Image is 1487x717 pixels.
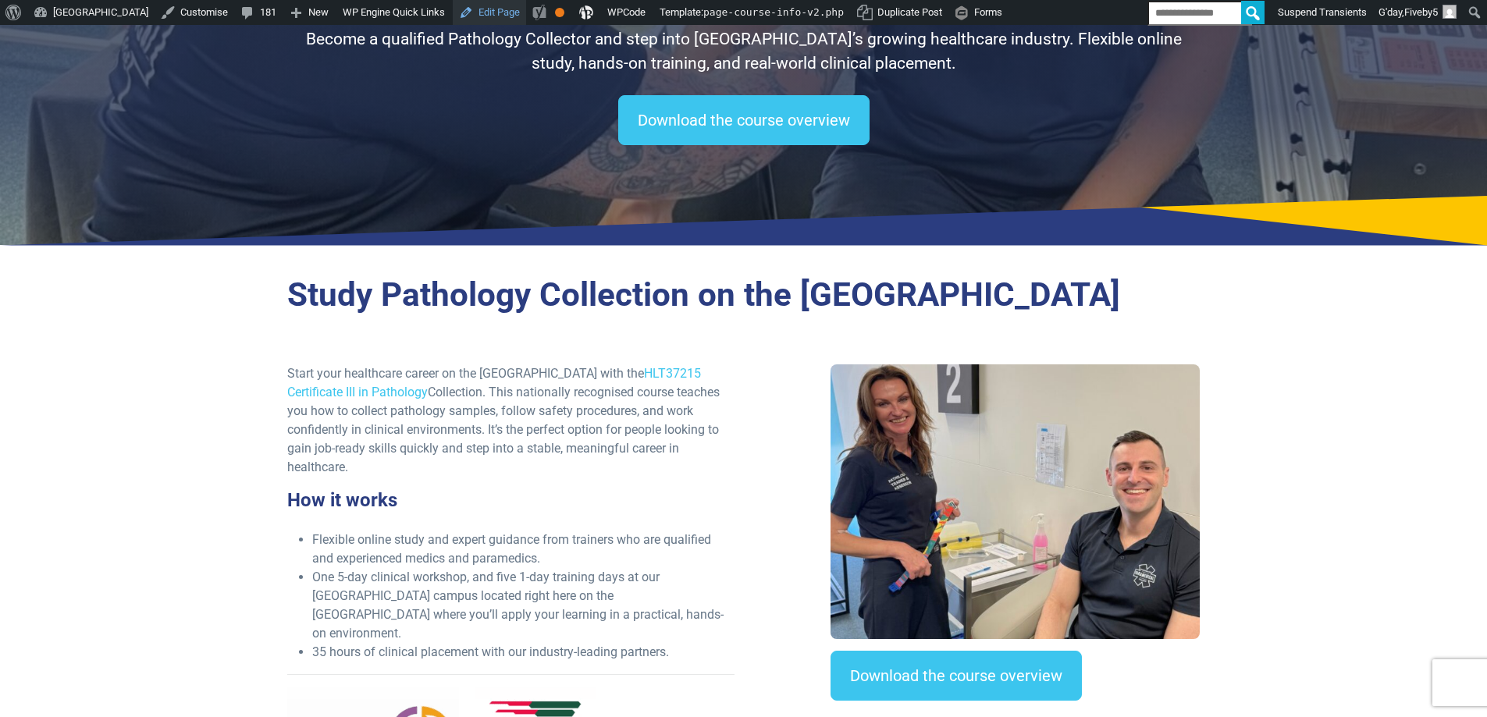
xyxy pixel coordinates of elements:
p: Start your healthcare career on the [GEOGRAPHIC_DATA] with the Collection. This nationally recogn... [287,364,735,477]
span: Fiveby5 [1404,6,1438,18]
a: Download the course overview [831,651,1082,701]
div: OK [555,8,564,17]
h3: How it works [287,489,735,512]
p: Become a qualified Pathology Collector and step into [GEOGRAPHIC_DATA]’s growing healthcare indus... [287,27,1201,76]
h2: Study Pathology Collection on the [GEOGRAPHIC_DATA] [287,275,1201,315]
li: 35 hours of clinical placement with our industry-leading partners. [312,643,735,662]
li: One 5-day clinical workshop, and five 1-day training days at our [GEOGRAPHIC_DATA] campus located... [312,568,735,643]
span: page-course-info-v2.php [703,6,844,18]
li: Flexible online study and expert guidance from trainers who are qualified and experienced medics ... [312,531,735,568]
a: Download the course overview [618,95,870,145]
